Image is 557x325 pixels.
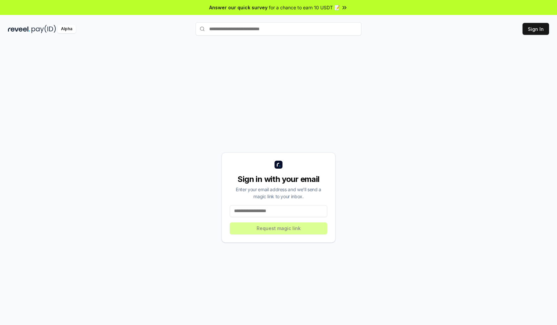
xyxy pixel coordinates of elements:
[230,174,327,185] div: Sign in with your email
[31,25,56,33] img: pay_id
[8,25,30,33] img: reveel_dark
[230,186,327,200] div: Enter your email address and we’ll send a magic link to your inbox.
[57,25,76,33] div: Alpha
[269,4,340,11] span: for a chance to earn 10 USDT 📝
[209,4,268,11] span: Answer our quick survey
[523,23,549,35] button: Sign In
[275,161,282,169] img: logo_small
